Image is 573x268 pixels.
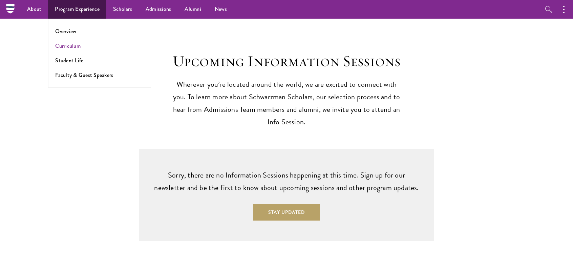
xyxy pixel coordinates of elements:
a: Overview [55,27,76,35]
p: Sorry, there are no Information Sessions happening at this time. Sign up for our newsletter and b... [153,169,420,194]
h2: Upcoming Information Sessions [170,52,403,71]
a: Curriculum [55,42,81,50]
a: Student Life [55,57,83,64]
button: Stay Updated [253,204,320,221]
a: Faculty & Guest Speakers [55,71,113,79]
p: Wherever you’re located around the world, we are excited to connect with you. To learn more about... [170,78,403,128]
